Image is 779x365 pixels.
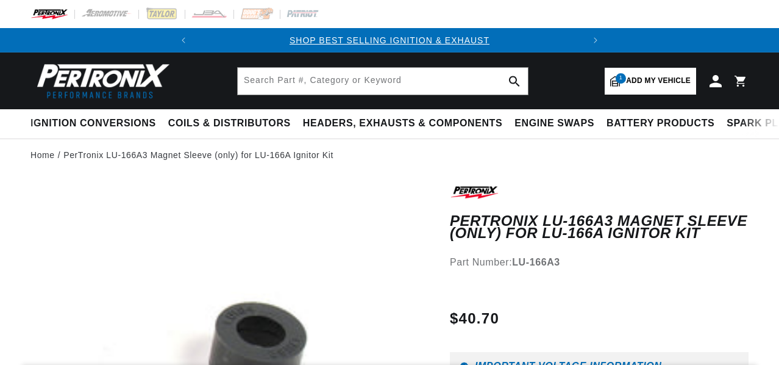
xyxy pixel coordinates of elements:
[162,109,297,138] summary: Coils & Distributors
[30,117,156,130] span: Ignition Conversions
[168,117,291,130] span: Coils & Distributors
[171,28,196,52] button: Translation missing: en.sections.announcements.previous_announcement
[501,68,528,95] button: search button
[606,117,714,130] span: Battery Products
[605,68,696,95] a: 1Add my vehicle
[450,308,499,330] span: $40.70
[450,255,749,270] div: Part Number:
[30,60,171,102] img: Pertronix
[196,34,583,47] div: 1 of 2
[626,75,691,87] span: Add my vehicle
[196,34,583,47] div: Announcement
[600,109,720,138] summary: Battery Products
[238,68,528,95] input: Search Part #, Category or Keyword
[303,117,502,130] span: Headers, Exhausts & Components
[30,148,749,162] nav: breadcrumbs
[290,35,489,45] a: SHOP BEST SELLING IGNITION & EXHAUST
[508,109,600,138] summary: Engine Swaps
[616,73,626,84] span: 1
[583,28,608,52] button: Translation missing: en.sections.announcements.next_announcement
[63,148,333,162] a: PerTronix LU-166A3 Magnet Sleeve (only) for LU-166A Ignitor Kit
[514,117,594,130] span: Engine Swaps
[450,215,749,240] h1: PerTronix LU-166A3 Magnet Sleeve (only) for LU-166A Ignitor Kit
[30,148,55,162] a: Home
[512,257,560,267] strong: LU-166A3
[30,109,162,138] summary: Ignition Conversions
[297,109,508,138] summary: Headers, Exhausts & Components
